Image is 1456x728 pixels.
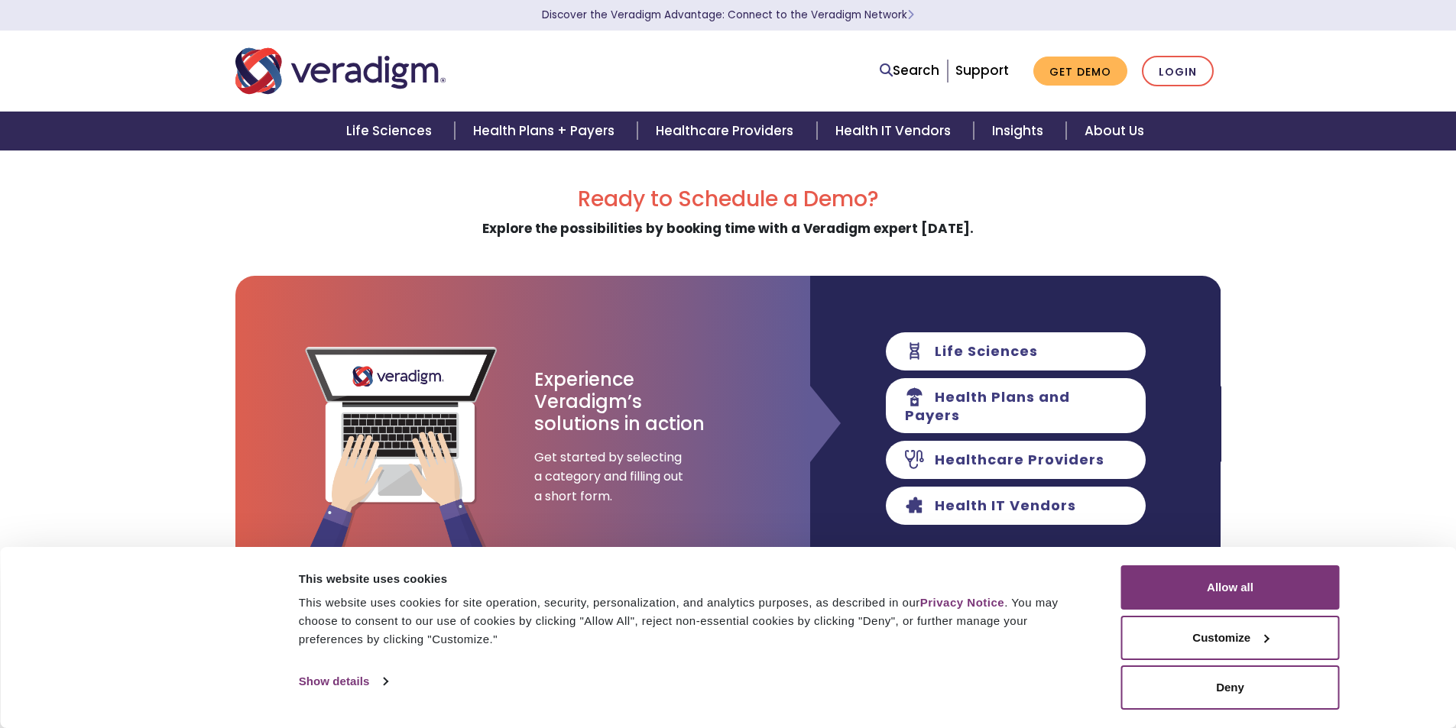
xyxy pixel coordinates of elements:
[542,8,914,22] a: Discover the Veradigm Advantage: Connect to the Veradigm NetworkLearn More
[235,46,446,96] img: Veradigm logo
[637,112,816,150] a: Healthcare Providers
[534,369,706,435] h3: Experience Veradigm’s solutions in action
[880,60,939,81] a: Search
[328,112,455,150] a: Life Sciences
[907,8,914,22] span: Learn More
[299,570,1087,588] div: This website uses cookies
[974,112,1066,150] a: Insights
[299,594,1087,649] div: This website uses cookies for site operation, security, personalization, and analytics purposes, ...
[1033,57,1127,86] a: Get Demo
[1121,616,1340,660] button: Customize
[482,219,974,238] strong: Explore the possibilities by booking time with a Veradigm expert [DATE].
[455,112,637,150] a: Health Plans + Payers
[1066,112,1163,150] a: About Us
[817,112,974,150] a: Health IT Vendors
[1121,665,1340,710] button: Deny
[534,448,687,506] span: Get started by selecting a category and filling out a short form.
[299,670,388,693] a: Show details
[920,596,1004,609] a: Privacy Notice
[955,61,1009,79] a: Support
[1142,56,1214,87] a: Login
[1121,565,1340,610] button: Allow all
[235,186,1221,212] h2: Ready to Schedule a Demo?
